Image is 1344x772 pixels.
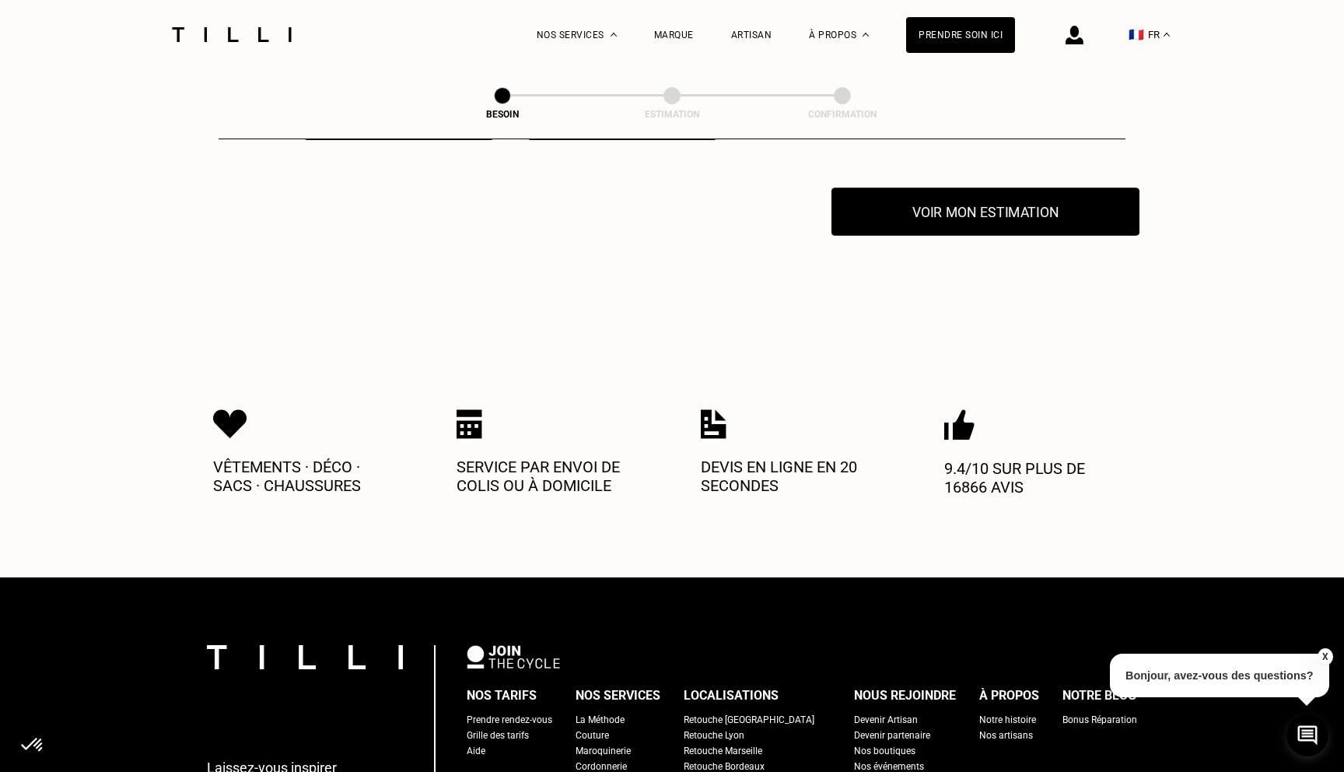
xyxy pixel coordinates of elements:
[684,743,762,759] a: Retouche Marseille
[765,109,920,120] div: Confirmation
[684,684,779,707] div: Localisations
[594,109,750,120] div: Estimation
[979,712,1036,728] a: Notre histoire
[576,743,631,759] a: Maroquinerie
[213,458,400,495] p: Vêtements · Déco · Sacs · Chaussures
[831,188,1139,236] button: Voir mon estimation
[1164,33,1170,37] img: menu déroulant
[731,30,772,40] a: Artisan
[979,684,1039,707] div: À propos
[854,743,915,759] a: Nos boutiques
[576,684,660,707] div: Nos services
[457,458,643,495] p: Service par envoi de colis ou à domicile
[467,743,485,759] a: Aide
[166,27,297,42] img: Logo du service de couturière Tilli
[467,684,537,707] div: Nos tarifs
[863,33,869,37] img: Menu déroulant à propos
[1062,712,1137,728] a: Bonus Réparation
[944,459,1131,497] p: 9.4/10 sur plus de 16866 avis
[1110,654,1329,697] p: Bonjour, avez-vous des questions?
[467,728,529,743] a: Grille des tarifs
[467,712,552,728] a: Prendre rendez-vous
[425,109,580,120] div: Besoin
[1129,27,1144,42] span: 🇫🇷
[684,712,814,728] a: Retouche [GEOGRAPHIC_DATA]
[576,712,625,728] a: La Méthode
[701,409,726,439] img: Icon
[1066,26,1083,44] img: icône connexion
[654,30,694,40] a: Marque
[854,728,930,743] a: Devenir partenaire
[944,409,975,440] img: Icon
[213,409,247,439] img: Icon
[457,409,482,439] img: Icon
[467,645,560,668] img: logo Join The Cycle
[611,33,617,37] img: Menu déroulant
[207,645,403,669] img: logo Tilli
[1062,684,1136,707] div: Notre blog
[854,684,956,707] div: Nous rejoindre
[1317,648,1332,665] button: X
[684,728,744,743] a: Retouche Lyon
[979,728,1033,743] a: Nos artisans
[906,17,1015,53] a: Prendre soin ici
[854,712,918,728] a: Devenir Artisan
[701,458,887,495] p: Devis en ligne en 20 secondes
[576,728,609,743] a: Couture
